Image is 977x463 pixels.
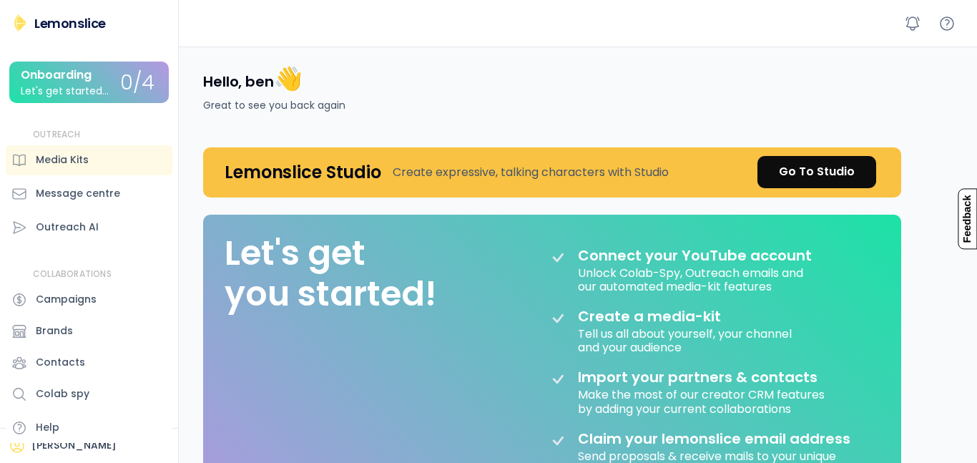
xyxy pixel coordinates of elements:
[21,86,109,97] div: Let's get started...
[578,386,828,415] div: Make the most of our creator CRM features by adding your current collaborations
[33,268,112,281] div: COLLABORATIONS
[578,325,795,354] div: Tell us all about yourself, your channel and your audience
[11,14,29,31] img: Lemonslice
[578,308,757,325] div: Create a media-kit
[393,164,669,181] div: Create expressive, talking characters with Studio
[578,430,850,447] div: Claim your lemonslice email address
[578,264,806,293] div: Unlock Colab-Spy, Outreach emails and our automated media-kit features
[36,323,73,338] div: Brands
[779,163,855,180] div: Go To Studio
[31,439,117,453] div: [PERSON_NAME]
[203,64,303,94] h4: Hello, ben
[225,161,381,183] h4: Lemonslice Studio
[757,156,876,188] a: Go To Studio
[120,72,154,94] div: 0/4
[225,233,436,315] div: Let's get you started!
[36,186,120,201] div: Message centre
[578,247,812,264] div: Connect your YouTube account
[274,62,303,94] font: 👋
[36,220,99,235] div: Outreach AI
[21,69,92,82] div: Onboarding
[36,152,89,167] div: Media Kits
[578,369,818,386] div: Import your partners & contacts
[203,98,345,113] div: Great to see you back again
[36,355,85,370] div: Contacts
[33,129,81,141] div: OUTREACH
[34,14,106,32] div: Lemonslice
[36,386,89,401] div: Colab spy
[36,420,59,435] div: Help
[36,292,97,307] div: Campaigns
